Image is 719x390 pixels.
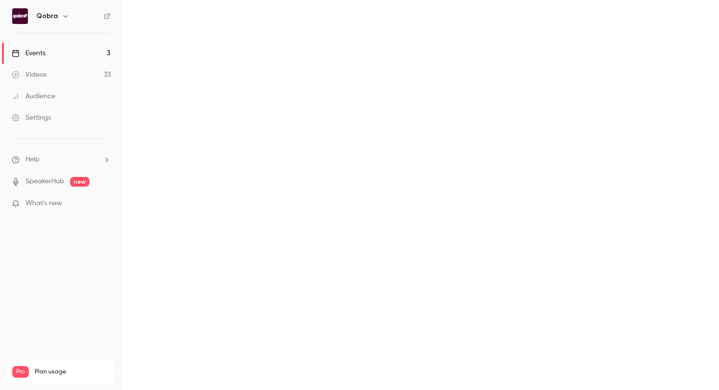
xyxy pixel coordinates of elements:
[12,154,111,165] li: help-dropdown-opener
[12,70,46,80] div: Videos
[12,48,45,58] div: Events
[25,176,64,187] a: SpeakerHub
[70,177,90,187] span: new
[35,368,110,376] span: Plan usage
[12,113,51,123] div: Settings
[12,8,28,24] img: Qobra
[36,11,58,21] h6: Qobra
[25,198,62,209] span: What's new
[12,91,55,101] div: Audience
[25,154,40,165] span: Help
[12,366,29,378] span: Pro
